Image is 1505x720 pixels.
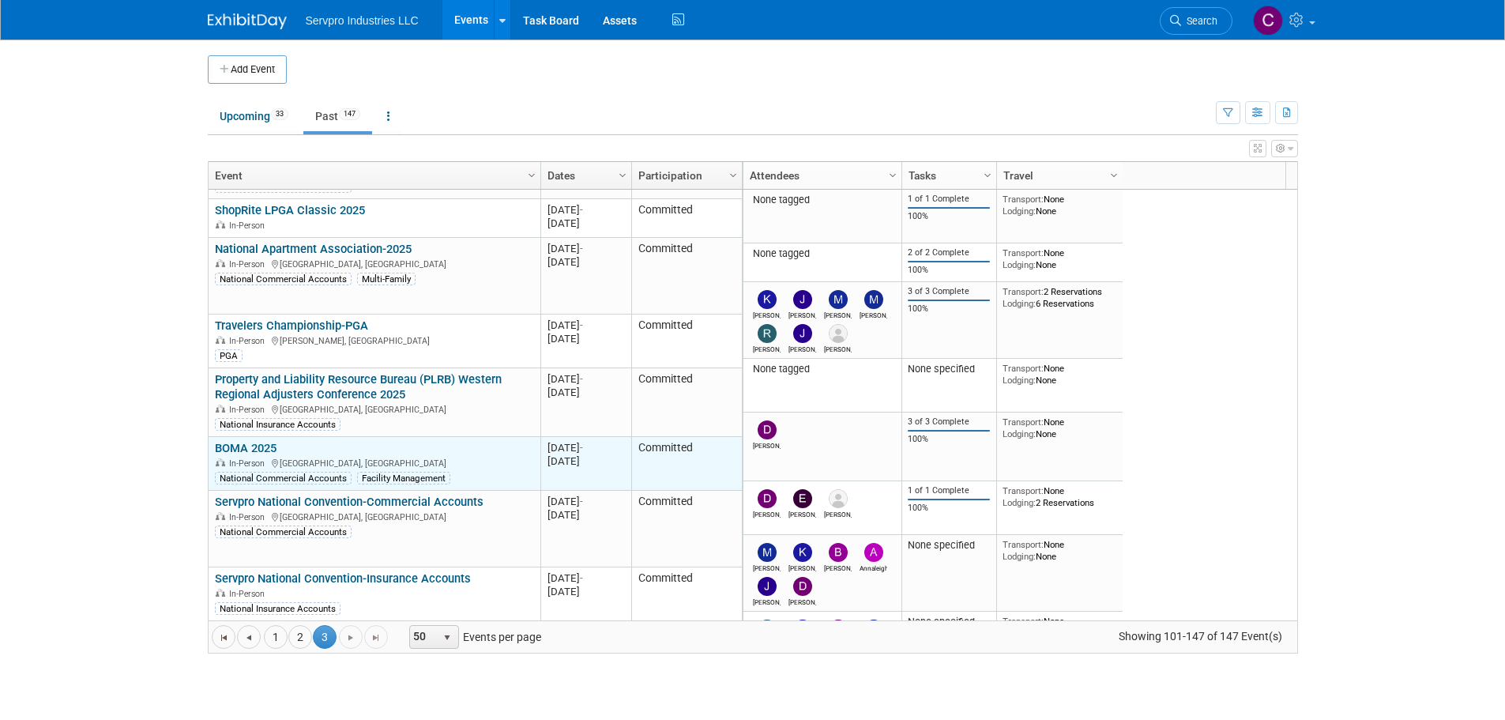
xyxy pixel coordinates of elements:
span: Go to the last page [370,631,382,644]
span: In-Person [229,589,269,599]
a: Past147 [303,101,372,131]
div: None specified [908,539,990,552]
a: Upcoming33 [208,101,300,131]
span: Events per page [389,625,557,649]
a: Event [215,162,530,189]
div: Facility Management [357,472,450,484]
div: Kevin Wofford [753,309,781,319]
span: Transport: [1003,485,1044,496]
div: None specified [908,363,990,375]
div: None None [1003,363,1116,386]
div: National Commercial Accounts [215,472,352,484]
div: 100% [908,303,990,315]
div: National Insurance Accounts [215,602,341,615]
img: In-Person Event [216,405,225,413]
img: Joshua Parrish [793,324,812,343]
a: Search [1160,7,1232,35]
a: Go to the previous page [237,625,261,649]
a: Column Settings [1105,162,1123,186]
img: Marta Scolaro [758,543,777,562]
span: Transport: [1003,247,1044,258]
div: Dave Williams [753,439,781,450]
img: Dave Williams [758,420,777,439]
span: Column Settings [1108,169,1120,182]
div: None 2 Reservations [1003,485,1116,508]
a: Travelers Championship-PGA [215,319,368,333]
img: ExhibitDay [208,13,287,29]
td: Committed [631,567,742,644]
span: Transport: [1003,194,1044,205]
div: Marta Scolaro [753,562,781,572]
img: In-Person Event [216,512,225,520]
div: None None [1003,194,1116,217]
span: Column Settings [886,169,899,182]
span: Lodging: [1003,428,1036,439]
div: [DATE] [547,571,624,585]
div: None specified [908,616,990,628]
a: BOMA 2025 [215,441,277,455]
div: Annaleigh Kone [860,562,887,572]
span: Go to the next page [344,631,357,644]
a: Tasks [909,162,986,189]
span: Column Settings [525,169,538,182]
a: Property and Liability Resource Bureau (PLRB) Western Regional Adjusters Conference 2025 [215,372,502,401]
a: Go to the last page [364,625,388,649]
div: [DATE] [547,372,624,386]
img: Kevin Wofford [758,290,777,309]
img: Chris Chassagneux [1253,6,1283,36]
a: Servpro National Convention-Insurance Accounts [215,571,471,586]
a: Column Settings [979,162,996,186]
div: 1 of 1 Complete [908,485,990,496]
span: Go to the first page [217,631,230,644]
td: Committed [631,491,742,567]
span: In-Person [229,336,269,346]
div: 1 of 1 Complete [908,194,990,205]
div: [GEOGRAPHIC_DATA], [GEOGRAPHIC_DATA] [215,456,533,469]
div: None tagged [749,247,895,260]
img: Joanna Zwink [758,577,777,596]
div: Kevin Wofford [788,562,816,572]
img: In-Person Event [216,336,225,344]
div: [DATE] [547,319,624,332]
div: 100% [908,265,990,276]
a: Column Settings [724,162,742,186]
span: Lodging: [1003,551,1036,562]
span: In-Person [229,259,269,270]
img: Matt Post [829,489,848,508]
a: Go to the first page [212,625,235,649]
div: [DATE] [547,255,624,269]
span: In-Person [229,221,269,231]
span: Column Settings [981,169,994,182]
img: Jay Reynolds [793,290,812,309]
span: Transport: [1003,539,1044,550]
td: Committed [631,315,742,368]
div: [DATE] [547,454,624,468]
span: Lodging: [1003,375,1036,386]
div: [DATE] [547,495,624,508]
div: [DATE] [547,585,624,598]
div: [DATE] [547,441,624,454]
div: Joanna Zwink [753,596,781,606]
img: Kevin Wofford [793,543,812,562]
span: - [580,243,583,254]
span: 147 [339,108,360,120]
td: Committed [631,368,742,437]
div: Jay Reynolds [788,309,816,319]
span: Lodging: [1003,497,1036,508]
div: PGA [215,349,243,362]
span: In-Person [229,458,269,469]
span: Showing 101-147 of 147 Event(s) [1104,625,1296,647]
div: None None [1003,539,1116,562]
a: Participation [638,162,732,189]
span: Transport: [1003,417,1044,428]
span: 50 [410,626,437,648]
a: 1 [264,625,288,649]
a: Go to the next page [339,625,363,649]
div: National Insurance Accounts [215,418,341,431]
div: [PERSON_NAME], [GEOGRAPHIC_DATA] [215,334,533,347]
div: 3 of 3 Complete [908,286,990,297]
a: Column Settings [884,162,901,186]
span: - [580,496,583,507]
div: Maria Robertson [860,309,887,319]
span: Column Settings [616,169,629,182]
